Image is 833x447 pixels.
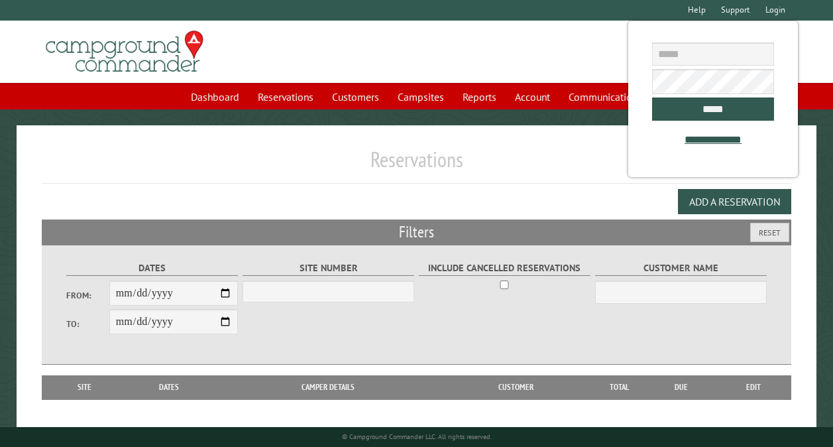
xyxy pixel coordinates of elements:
label: From: [66,289,109,302]
h1: Reservations [42,147,791,183]
h2: Filters [42,220,791,245]
a: Communications [561,84,650,109]
th: Dates [121,375,217,399]
label: Dates [66,261,238,276]
small: © Campground Commander LLC. All rights reserved. [342,432,492,441]
button: Reset [750,223,789,242]
a: Reports [455,84,504,109]
th: Due [646,375,716,399]
img: Campground Commander [42,26,207,78]
th: Site [48,375,121,399]
th: Customer [439,375,592,399]
th: Edit [716,375,792,399]
a: Campsites [390,84,452,109]
button: Add a Reservation [678,189,791,214]
a: Account [507,84,558,109]
label: Customer Name [595,261,767,276]
th: Camper Details [217,375,439,399]
label: Site Number [243,261,414,276]
a: Reservations [250,84,321,109]
th: Total [593,375,646,399]
a: Customers [324,84,387,109]
label: To: [66,318,109,330]
label: Include Cancelled Reservations [419,261,590,276]
a: Dashboard [183,84,247,109]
